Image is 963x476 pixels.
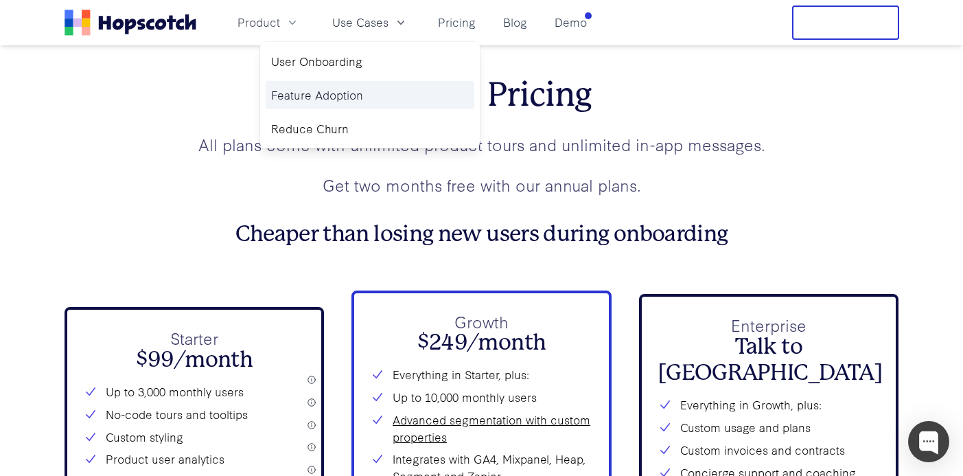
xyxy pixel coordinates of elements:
[371,310,592,334] p: Growth
[65,10,196,36] a: Home
[498,11,533,34] a: Blog
[549,11,592,34] a: Demo
[332,14,388,31] span: Use Cases
[393,411,592,446] a: Advanced segmentation with custom properties
[432,11,481,34] a: Pricing
[371,366,592,383] li: Everything in Starter, plus:
[84,383,305,400] li: Up to 3,000 monthly users
[65,133,899,157] p: All plans come with unlimited product tours and unlimited in-app messages.
[658,313,880,337] p: Enterprise
[65,173,899,197] p: Get two months free with our annual plans.
[266,81,474,109] a: Feature Adoption
[65,221,899,247] h3: Cheaper than losing new users during onboarding
[229,11,308,34] button: Product
[658,419,880,436] li: Custom usage and plans
[658,396,880,413] li: Everything in Growth, plus:
[84,347,305,373] h2: $99/month
[658,442,880,459] li: Custom invoices and contracts
[371,389,592,406] li: Up to 10,000 monthly users
[65,76,899,115] h2: Plans & Pricing
[658,334,880,387] h2: Talk to [GEOGRAPHIC_DATA]
[266,115,474,143] a: Reduce Churn
[84,326,305,350] p: Starter
[324,11,416,34] button: Use Cases
[84,451,305,468] li: Product user analytics
[792,5,899,40] button: Free Trial
[237,14,280,31] span: Product
[84,406,305,423] li: No-code tours and tooltips
[266,47,474,76] a: User Onboarding
[84,429,305,446] li: Custom styling
[371,330,592,356] h2: $249/month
